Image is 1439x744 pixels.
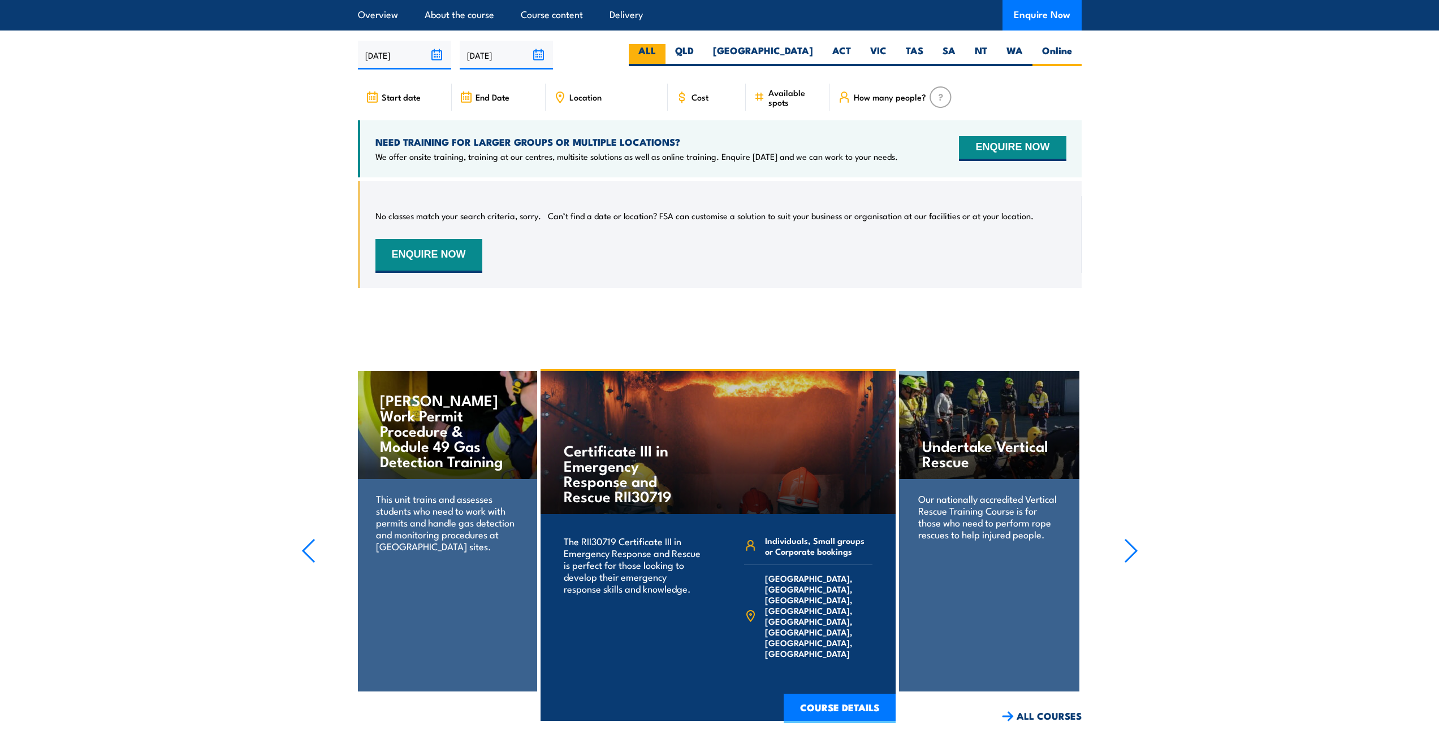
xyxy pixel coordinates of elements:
[564,535,703,594] p: The RII30719 Certificate III in Emergency Response and Rescue is perfect for those looking to dev...
[375,151,898,162] p: We offer onsite training, training at our centres, multisite solutions as well as online training...
[861,44,896,66] label: VIC
[703,44,823,66] label: [GEOGRAPHIC_DATA]
[382,92,421,102] span: Start date
[358,41,451,69] input: From date
[376,493,518,552] p: This unit trains and assesses students who need to work with permits and handle gas detection and...
[1032,44,1082,66] label: Online
[476,92,509,102] span: End Date
[896,44,933,66] label: TAS
[765,573,872,659] span: [GEOGRAPHIC_DATA], [GEOGRAPHIC_DATA], [GEOGRAPHIC_DATA], [GEOGRAPHIC_DATA], [GEOGRAPHIC_DATA], [G...
[692,92,708,102] span: Cost
[375,239,482,273] button: ENQUIRE NOW
[918,493,1060,540] p: Our nationally accredited Vertical Rescue Training Course is for those who need to perform rope r...
[997,44,1032,66] label: WA
[768,88,822,107] span: Available spots
[460,41,553,69] input: To date
[823,44,861,66] label: ACT
[959,136,1066,161] button: ENQUIRE NOW
[375,210,541,221] p: No classes match your search criteria, sorry.
[548,210,1034,221] p: Can’t find a date or location? FSA can customise a solution to suit your business or organisation...
[666,44,703,66] label: QLD
[569,92,602,102] span: Location
[854,92,926,102] span: How many people?
[629,44,666,66] label: ALL
[965,44,997,66] label: NT
[922,438,1056,468] h4: Undertake Vertical Rescue
[1002,710,1082,723] a: ALL COURSES
[380,392,514,468] h4: [PERSON_NAME] Work Permit Procedure & Module 49 Gas Detection Training
[784,694,896,723] a: COURSE DETAILS
[933,44,965,66] label: SA
[564,442,697,503] h4: Certificate III in Emergency Response and Rescue RII30719
[765,535,872,556] span: Individuals, Small groups or Corporate bookings
[375,136,898,148] h4: NEED TRAINING FOR LARGER GROUPS OR MULTIPLE LOCATIONS?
